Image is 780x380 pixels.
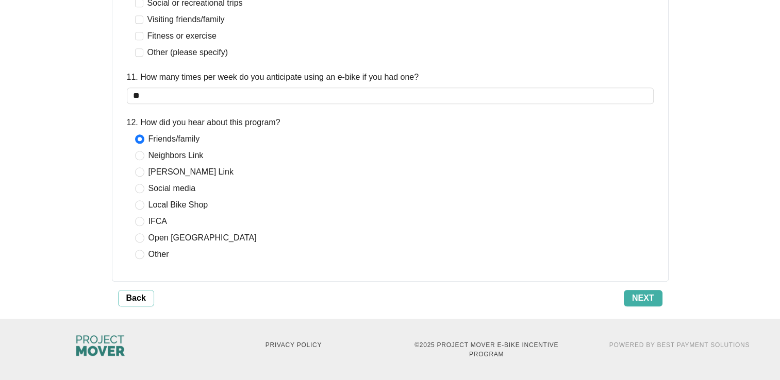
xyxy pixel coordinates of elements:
[126,292,146,304] span: Back
[144,149,208,162] span: Neighbors Link
[144,215,171,228] span: IFCA
[144,133,204,145] span: Friends/family
[143,46,233,59] span: Other (please specify)
[127,116,280,129] label: 12. How did you hear about this program?
[144,182,200,195] span: Social media
[265,341,322,349] a: Privacy Policy
[144,166,238,178] span: [PERSON_NAME] Link
[118,290,154,306] button: Back
[143,30,221,42] span: Fitness or exercise
[127,88,654,104] input: 11. How many times per week do you anticipate using an e-bike if you had one?
[609,341,750,349] a: Powered By Best Payment Solutions
[624,290,662,306] button: Next
[143,13,229,26] span: Visiting friends/family
[144,232,261,244] span: Open [GEOGRAPHIC_DATA]
[144,199,212,211] span: Local Bike Shop
[144,248,173,261] span: Other
[396,340,577,359] p: © 2025 Project MOVER E-Bike Incentive Program
[76,335,125,356] img: Columbus City Council
[632,292,654,304] span: Next
[127,71,419,83] label: 11. How many times per week do you anticipate using an e-bike if you had one?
